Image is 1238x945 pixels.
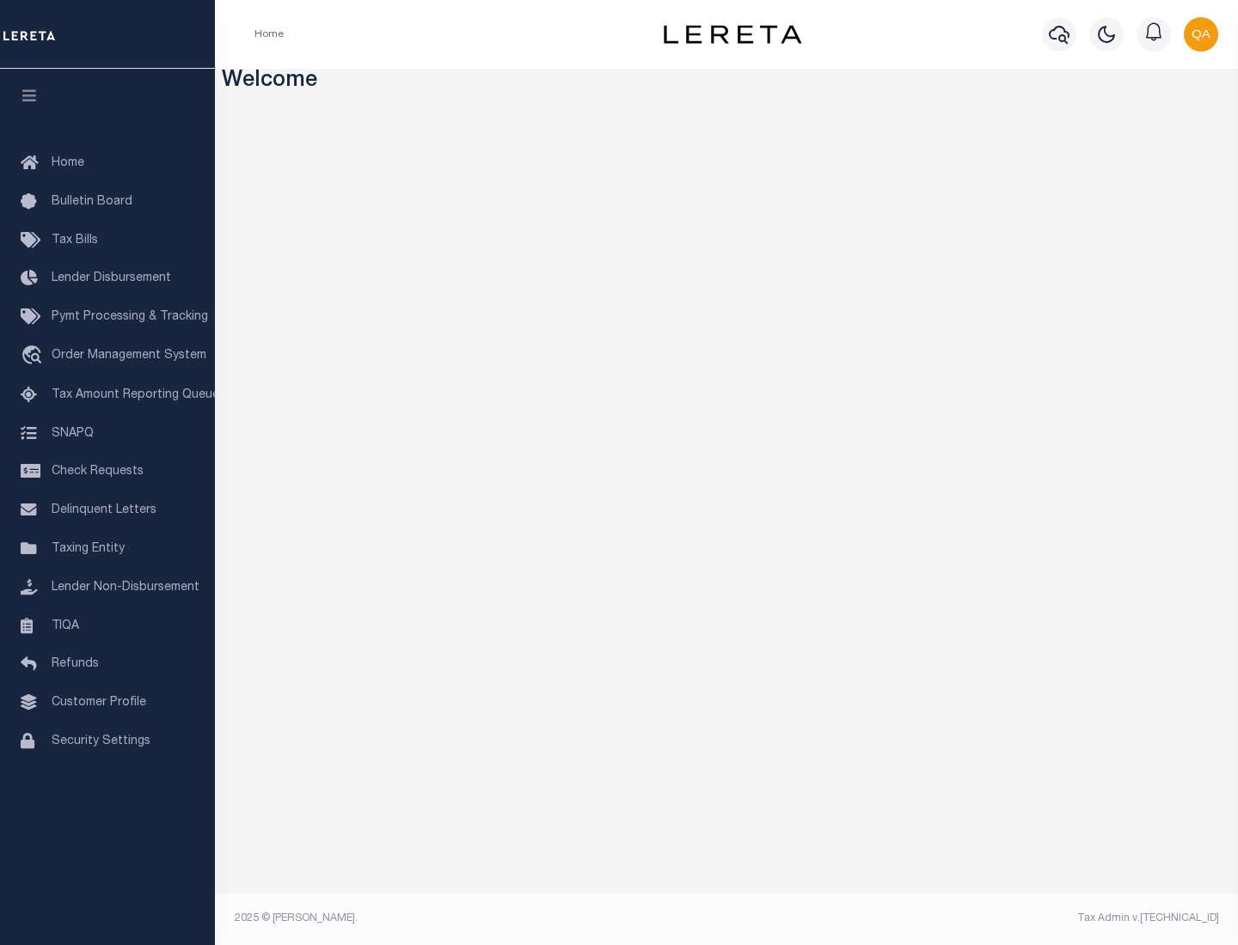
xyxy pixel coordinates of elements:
span: SNAPQ [52,427,94,439]
span: Refunds [52,658,99,670]
img: svg+xml;base64,PHN2ZyB4bWxucz0iaHR0cDovL3d3dy53My5vcmcvMjAwMC9zdmciIHBvaW50ZXItZXZlbnRzPSJub25lIi... [1184,17,1218,52]
h3: Welcome [222,69,1232,95]
span: Customer Profile [52,697,146,709]
div: 2025 © [PERSON_NAME]. [222,911,727,926]
span: Check Requests [52,466,144,478]
li: Home [254,27,284,42]
img: logo-dark.svg [664,25,801,44]
i: travel_explore [21,345,48,368]
span: Order Management System [52,350,206,362]
span: Tax Amount Reporting Queue [52,389,219,401]
span: Delinquent Letters [52,504,156,516]
span: Tax Bills [52,235,98,247]
span: Bulletin Board [52,196,132,208]
div: Tax Admin v.[TECHNICAL_ID] [739,911,1219,926]
span: Taxing Entity [52,543,125,555]
span: Pymt Processing & Tracking [52,311,208,323]
span: Security Settings [52,735,150,747]
span: TIQA [52,619,79,631]
span: Lender Non-Disbursement [52,582,199,594]
span: Lender Disbursement [52,272,171,284]
span: Home [52,157,84,169]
